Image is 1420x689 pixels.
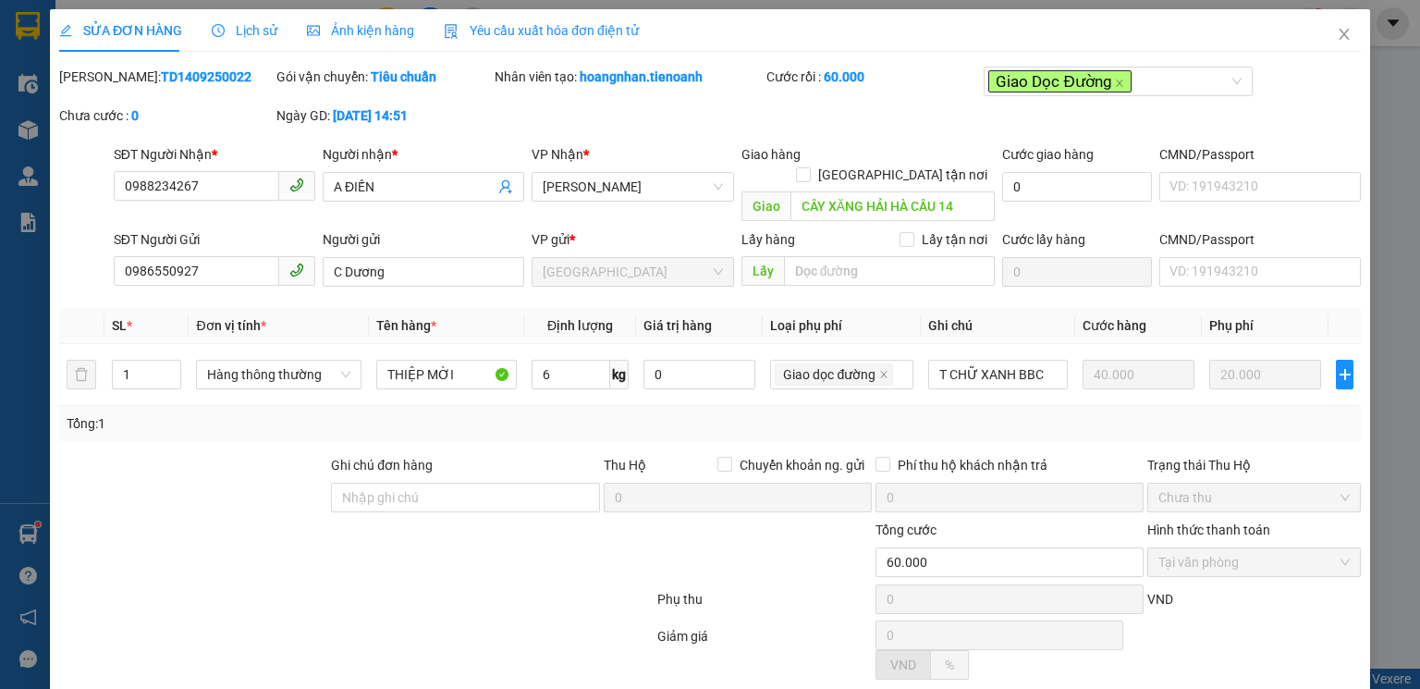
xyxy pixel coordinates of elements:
[732,455,872,475] span: Chuyển khoản ng. gửi
[112,318,127,333] span: SL
[59,24,72,37] span: edit
[543,173,722,201] span: Cư Kuin
[532,147,583,162] span: VP Nhận
[161,69,251,84] b: TD1409250022
[59,67,273,87] div: [PERSON_NAME]:
[276,105,490,126] div: Ngày GD:
[1115,79,1124,88] span: close
[323,144,524,165] div: Người nhận
[890,455,1055,475] span: Phí thu hộ khách nhận trả
[289,263,304,277] span: phone
[333,108,408,123] b: [DATE] 14:51
[1002,232,1085,247] label: Cước lấy hàng
[1336,360,1353,389] button: plus
[276,67,490,87] div: Gói vận chuyển:
[212,24,225,37] span: clock-circle
[131,108,139,123] b: 0
[914,229,995,250] span: Lấy tận nơi
[1337,27,1352,42] span: close
[1147,455,1361,475] div: Trạng thái Thu Hộ
[890,658,916,672] span: VND
[783,364,875,385] span: Giao dọc đường
[212,23,277,38] span: Lịch sử
[766,67,980,87] div: Cước rồi :
[580,69,703,84] b: hoangnhan.tienoanh
[775,363,893,386] span: Giao dọc đường
[783,256,995,286] input: Dọc đường
[1147,592,1173,607] span: VND
[741,256,783,286] span: Lấy
[879,370,888,381] span: close
[875,523,936,537] span: Tổng cước
[1002,257,1152,287] input: Cước lấy hàng
[376,360,516,389] input: VD: Bàn, Ghế
[307,23,414,38] span: Ảnh kiện hàng
[824,69,864,84] b: 60.000
[59,105,273,126] div: Chưa cước :
[988,70,1131,92] span: Giao Dọc Đường
[945,658,954,672] span: %
[790,191,995,221] input: Dọc đường
[59,23,182,38] span: SỬA ĐƠN HÀNG
[371,69,436,84] b: Tiêu chuẩn
[741,232,794,247] span: Lấy hàng
[1318,9,1370,61] button: Close
[207,361,350,388] span: Hàng thông thường
[196,318,265,333] span: Đơn vị tính
[1002,172,1152,202] input: Cước giao hàng
[495,67,763,87] div: Nhân viên tạo:
[1083,318,1146,333] span: Cước hàng
[741,147,800,162] span: Giao hàng
[498,179,513,194] span: user-add
[289,178,304,192] span: phone
[307,24,320,37] span: picture
[928,360,1068,389] input: Ghi Chú
[1147,523,1270,537] label: Hình thức thanh toán
[1209,318,1254,333] span: Phụ phí
[1337,367,1353,382] span: plus
[741,191,790,221] span: Giao
[763,308,920,344] th: Loại phụ phí
[444,24,459,39] img: icon
[1158,548,1350,576] span: Tại văn phòng
[655,589,873,621] div: Phụ thu
[331,458,433,473] label: Ghi chú đơn hàng
[1159,144,1361,165] div: CMND/Passport
[532,229,733,250] div: VP gửi
[1159,229,1361,250] div: CMND/Passport
[603,458,645,473] span: Thu Hộ
[67,360,96,389] button: delete
[547,318,613,333] span: Định lượng
[1158,484,1350,511] span: Chưa thu
[1083,360,1194,389] input: 0
[376,318,436,333] span: Tên hàng
[610,360,629,389] span: kg
[655,626,873,688] div: Giảm giá
[67,413,549,434] div: Tổng: 1
[1002,147,1094,162] label: Cước giao hàng
[114,144,315,165] div: SĐT Người Nhận
[811,165,995,185] span: [GEOGRAPHIC_DATA] tận nơi
[444,23,639,38] span: Yêu cầu xuất hóa đơn điện tử
[331,483,599,512] input: Ghi chú đơn hàng
[921,308,1075,344] th: Ghi chú
[323,229,524,250] div: Người gửi
[114,229,315,250] div: SĐT Người Gửi
[543,258,722,286] span: Thủ Đức
[643,318,712,333] span: Giá trị hàng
